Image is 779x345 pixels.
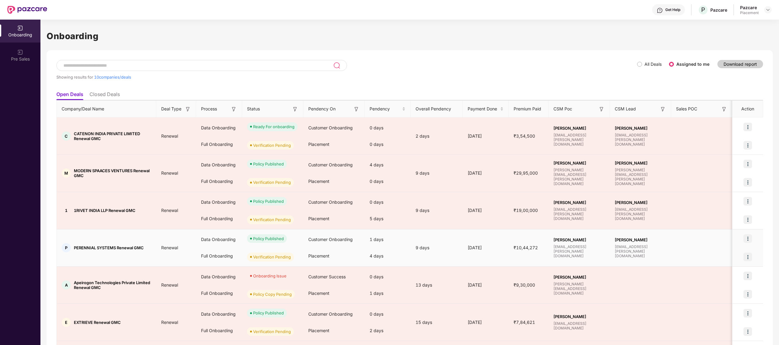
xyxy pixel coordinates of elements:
[308,274,346,279] span: Customer Success
[196,120,242,136] div: Data Onboarding
[463,101,509,117] th: Payment Done
[721,106,727,112] img: svg+xml;base64,PHN2ZyB3aWR0aD0iMTYiIGhlaWdodD0iMTYiIHZpZXdCb3g9IjAgMCAxNiAxNiIgZmlsbD0ibm9uZSIgeG...
[615,168,666,186] span: [PERSON_NAME][EMAIL_ADDRESS][PERSON_NAME][DOMAIN_NAME]
[743,272,752,280] img: icon
[74,168,151,178] span: MODERN SPAACES VENTURES Renewal GMC
[253,328,291,335] div: Verification Pending
[710,7,727,13] div: Pazcare
[365,322,411,339] div: 2 days
[365,231,411,248] div: 1 days
[411,282,463,288] div: 13 days
[411,101,463,117] th: Overall Pendency
[156,208,183,213] span: Renewal
[253,254,291,260] div: Verification Pending
[62,280,71,290] div: A
[308,162,353,167] span: Customer Onboarding
[553,314,605,319] span: [PERSON_NAME]
[660,106,666,112] img: svg+xml;base64,PHN2ZyB3aWR0aD0iMTYiIGhlaWdodD0iMTYiIHZpZXdCb3g9IjAgMCAxNiAxNiIgZmlsbD0ibm9uZSIgeG...
[57,101,156,117] th: Company/Deal Name
[253,310,284,316] div: Policy Published
[156,282,183,287] span: Renewal
[743,327,752,336] img: icon
[308,253,329,258] span: Placement
[743,253,752,261] img: icon
[47,29,773,43] h1: Onboarding
[17,25,23,31] img: svg+xml;base64,PHN2ZyB3aWR0aD0iMjAiIGhlaWdodD0iMjAiIHZpZXdCb3g9IjAgMCAyMCAyMCIgZmlsbD0ibm9uZSIgeG...
[156,133,183,139] span: Renewal
[553,244,605,258] span: [EMAIL_ADDRESS][PERSON_NAME][DOMAIN_NAME]
[196,306,242,322] div: Data Onboarding
[201,106,217,112] span: Process
[156,320,183,325] span: Renewal
[74,245,144,250] span: PERENNIAL SYSTEMS Renewal GMC
[463,319,509,326] div: [DATE]
[468,106,499,112] span: Payment Done
[253,161,284,167] div: Policy Published
[743,290,752,299] img: icon
[62,132,71,141] div: C
[253,291,292,297] div: Policy Copy Pending
[463,244,509,251] div: [DATE]
[411,170,463,176] div: 9 days
[365,101,411,117] th: Pendency
[615,106,636,112] span: CSM Lead
[743,215,752,224] img: icon
[365,136,411,153] div: 0 days
[743,234,752,243] img: icon
[701,6,705,13] span: P
[156,245,183,250] span: Renewal
[553,161,605,165] span: [PERSON_NAME]
[365,248,411,264] div: 4 days
[743,309,752,317] img: icon
[308,328,329,333] span: Placement
[196,322,242,339] div: Full Onboarding
[463,207,509,214] div: [DATE]
[196,269,242,285] div: Data Onboarding
[615,244,666,258] span: [EMAIL_ADDRESS][PERSON_NAME][DOMAIN_NAME]
[598,106,605,112] img: svg+xml;base64,PHN2ZyB3aWR0aD0iMTYiIGhlaWdodD0iMTYiIHZpZXdCb3g9IjAgMCAxNiAxNiIgZmlsbD0ibm9uZSIgeG...
[365,120,411,136] div: 0 days
[17,49,23,55] img: svg+xml;base64,PHN2ZyB3aWR0aD0iMjAiIGhlaWdodD0iMjAiIHZpZXdCb3g9IjAgMCAyMCAyMCIgZmlsbD0ibm9uZSIgeG...
[196,194,242,210] div: Data Onboarding
[365,285,411,302] div: 1 days
[62,206,71,215] div: 1
[62,169,71,178] div: M
[411,133,463,139] div: 2 days
[247,106,260,112] span: Status
[553,207,605,221] span: [EMAIL_ADDRESS][PERSON_NAME][DOMAIN_NAME]
[231,106,237,112] img: svg+xml;base64,PHN2ZyB3aWR0aD0iMTYiIGhlaWdodD0iMTYiIHZpZXdCb3g9IjAgMCAxNiAxNiIgZmlsbD0ibm9uZSIgeG...
[196,285,242,302] div: Full Onboarding
[365,269,411,285] div: 0 days
[553,126,605,131] span: [PERSON_NAME]
[185,106,191,112] img: svg+xml;base64,PHN2ZyB3aWR0aD0iMTYiIGhlaWdodD0iMTYiIHZpZXdCb3g9IjAgMCAxNiAxNiIgZmlsbD0ibm9uZSIgeG...
[665,7,680,12] div: Get Help
[365,306,411,322] div: 0 days
[365,173,411,190] div: 0 days
[509,320,540,325] span: ₹7,84,621
[196,231,242,248] div: Data Onboarding
[333,62,340,69] img: svg+xml;base64,PHN2ZyB3aWR0aD0iMjQiIGhlaWdodD0iMjUiIHZpZXdCb3g9IjAgMCAyNCAyNSIgZmlsbD0ibm9uZSIgeG...
[365,157,411,173] div: 4 days
[743,178,752,187] img: icon
[308,216,329,221] span: Placement
[196,157,242,173] div: Data Onboarding
[553,321,605,330] span: [EMAIL_ADDRESS][DOMAIN_NAME]
[615,133,666,147] span: [EMAIL_ADDRESS][PERSON_NAME][DOMAIN_NAME]
[156,170,183,176] span: Renewal
[615,200,666,205] span: [PERSON_NAME]
[365,194,411,210] div: 0 days
[553,237,605,242] span: [PERSON_NAME]
[743,123,752,131] img: icon
[644,61,662,67] label: All Deals
[553,200,605,205] span: [PERSON_NAME]
[615,161,666,165] span: [PERSON_NAME]
[411,207,463,214] div: 9 days
[615,237,666,242] span: [PERSON_NAME]
[308,106,336,112] span: Pendency On
[463,133,509,139] div: [DATE]
[74,280,151,290] span: Apeirogon Technologies Private Limited Renewal GMC
[253,217,291,223] div: Verification Pending
[553,275,605,280] span: [PERSON_NAME]
[308,237,353,242] span: Customer Onboarding
[196,210,242,227] div: Full Onboarding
